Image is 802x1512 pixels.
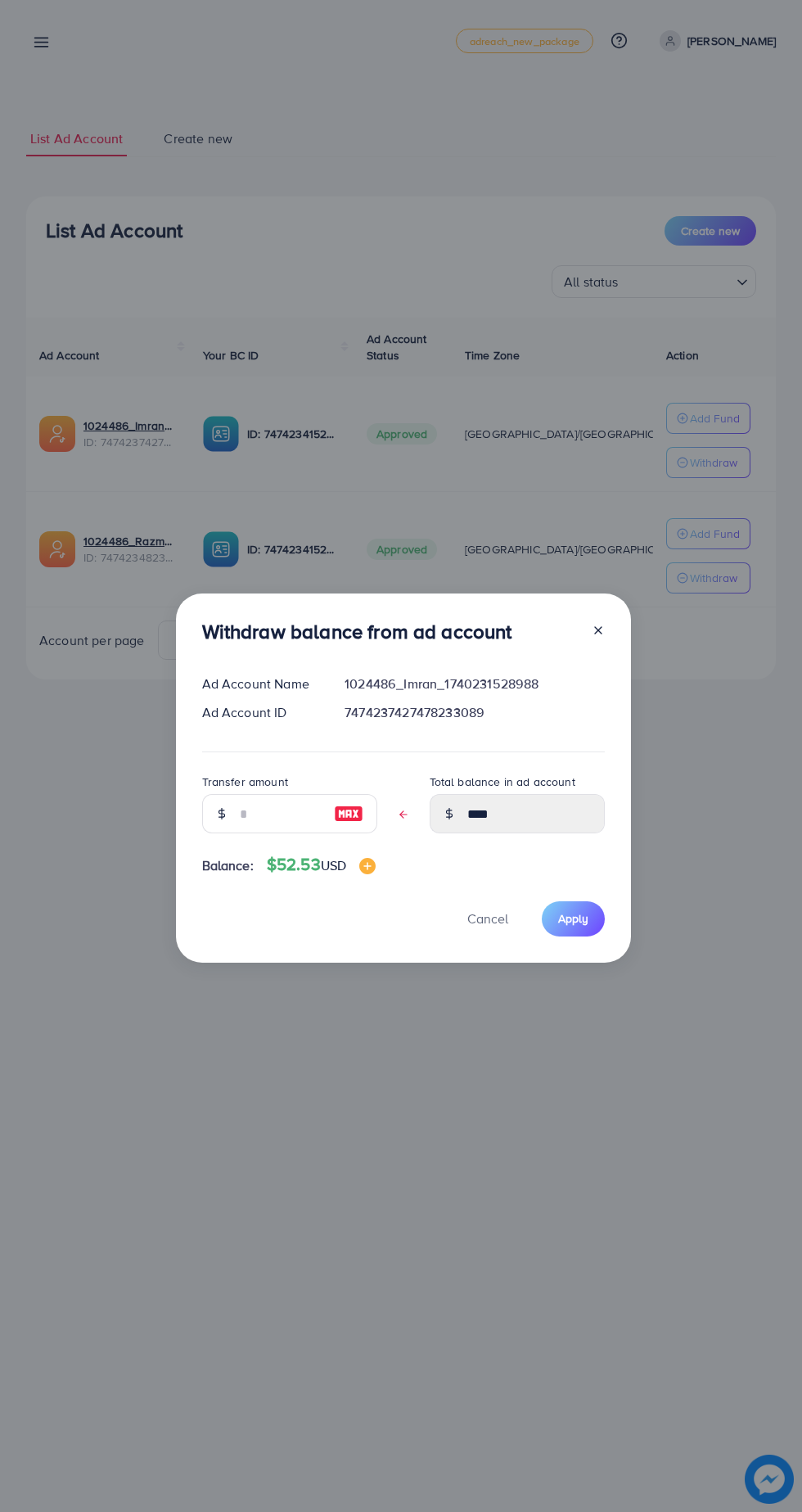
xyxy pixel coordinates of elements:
[430,774,575,790] label: Total balance in ad account
[267,855,376,875] h4: $52.53
[202,856,254,875] span: Balance:
[321,856,346,874] span: USD
[334,804,363,824] img: image
[202,774,288,790] label: Transfer amount
[467,909,508,928] span: Cancel
[331,703,617,722] div: 7474237427478233089
[359,858,376,874] img: image
[189,703,332,722] div: Ad Account ID
[558,910,588,927] span: Apply
[542,901,605,937] button: Apply
[447,901,529,937] button: Cancel
[202,620,512,643] h3: Withdraw balance from ad account
[331,675,617,693] div: 1024486_Imran_1740231528988
[189,675,332,693] div: Ad Account Name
